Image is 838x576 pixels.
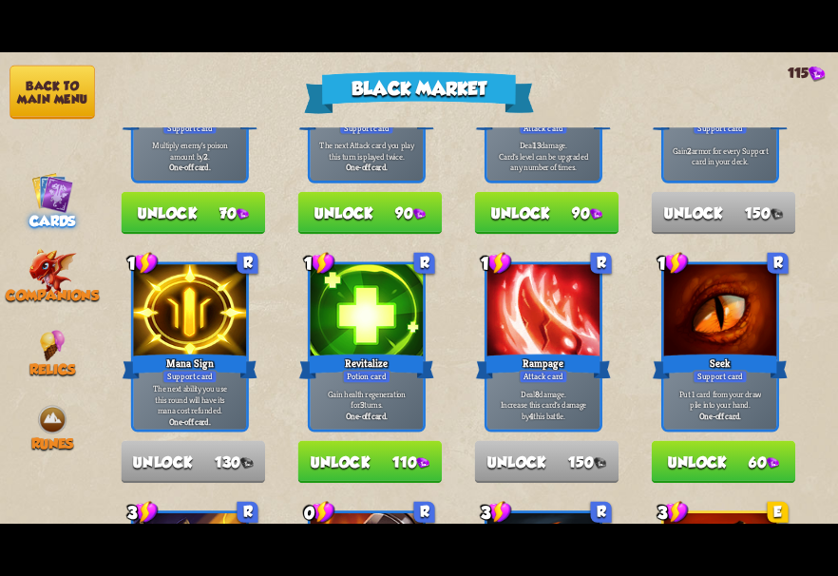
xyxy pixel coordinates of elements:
div: Eternal Flame [476,103,611,133]
p: Deal damage. Increase this card's damage by this battle. [490,388,598,421]
img: IceCream.png [40,330,66,361]
button: Unlock 90 [475,192,619,235]
img: gem.png [237,208,249,220]
div: Seek [653,352,788,382]
div: R [591,502,612,523]
div: 115 [788,66,825,83]
div: R [768,253,789,274]
button: Unlock 110 [298,441,443,484]
div: 1 [481,251,512,275]
div: Support card [693,370,748,383]
div: E [768,502,789,523]
p: Deal damage. Card's level can be upgraded any number of times. [490,140,598,173]
img: gem.png [594,457,606,469]
img: gem.png [590,208,602,220]
div: R [413,253,434,274]
button: Unlock 70 [121,192,265,235]
b: One-off card. [169,416,211,428]
img: Cards_Icon.png [31,171,73,213]
p: Gain health regeneration for turns. [314,388,421,410]
b: 13 [533,140,541,151]
div: Holy Protection [653,103,788,133]
div: Support card [162,370,218,383]
img: gem.png [767,457,779,469]
p: Put 1 card from your draw pile into your hand. [667,388,774,410]
img: gem.png [771,208,783,220]
div: 3 [481,500,512,524]
div: R [237,253,257,274]
p: The next Attack card you play this turn is played twice. [314,140,421,162]
b: 4 [529,411,533,422]
div: 1 [304,251,335,275]
span: Runes [31,435,74,451]
div: 1 [657,251,689,275]
div: Mana Sign [123,352,257,382]
b: 3 [360,399,364,411]
div: Support card [162,121,218,134]
button: Unlock 150 [475,441,619,484]
img: gem.png [413,208,426,220]
b: 2 [203,150,207,162]
b: One-off card. [169,162,211,173]
img: gem.png [809,67,826,83]
button: Unlock 90 [298,192,443,235]
button: Back to main menu [10,66,95,120]
div: Black Market [304,72,534,114]
div: 0 [304,500,335,524]
img: little-fire-dragon.png [29,248,77,296]
div: Attack card [519,121,568,134]
img: gem.png [240,457,253,469]
img: gem.png [417,457,429,469]
span: Relics [29,361,75,377]
button: Unlock 130 [121,441,265,484]
div: R [591,253,612,274]
p: Gain armor for every Support card in your deck. [667,144,774,166]
b: One-off card. [346,411,388,422]
div: Revitalize [299,352,434,382]
button: Unlock 150 [652,192,796,235]
p: Multiply enemy's poison amount by . [137,140,244,162]
div: Attack card [519,370,568,383]
b: 2 [687,144,691,156]
b: One-off card. [346,162,388,173]
div: R [237,502,257,523]
b: 8 [535,388,539,399]
div: 3 [127,500,159,524]
div: 1 [127,251,159,275]
div: Double Tap [299,103,434,133]
p: The next ability you use this round will have its mana cost refunded. [137,383,244,416]
div: Catalyst [123,103,257,133]
img: Earth.png [37,404,68,435]
b: One-off card. [699,411,741,422]
div: Potion card [342,370,390,383]
div: R [413,502,434,523]
button: Unlock 60 [652,441,796,484]
span: Cards [29,213,76,229]
div: Rampage [476,352,611,382]
span: Companions [6,287,99,303]
div: Support card [339,121,394,134]
div: Support card [693,121,748,134]
div: 3 [657,500,689,524]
